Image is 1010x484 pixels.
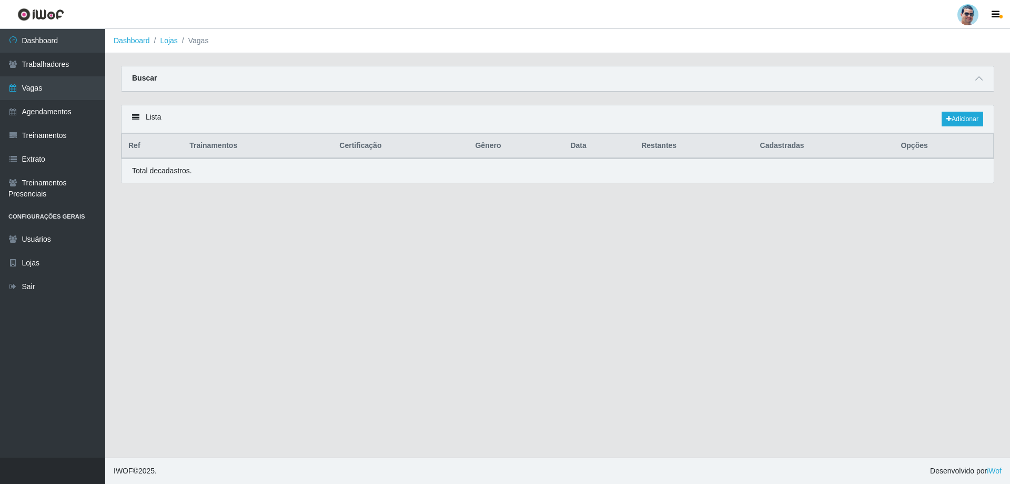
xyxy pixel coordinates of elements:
[942,112,983,126] a: Adicionar
[132,74,157,82] strong: Buscar
[894,134,993,159] th: Opções
[17,8,64,21] img: CoreUI Logo
[132,165,192,176] p: Total de cadastros.
[564,134,635,159] th: Data
[930,466,1002,477] span: Desenvolvido por
[114,466,157,477] span: © 2025 .
[183,134,333,159] th: Trainamentos
[754,134,895,159] th: Cadastradas
[333,134,469,159] th: Certificação
[122,105,994,133] div: Lista
[122,134,184,159] th: Ref
[114,36,150,45] a: Dashboard
[160,36,177,45] a: Lojas
[987,467,1002,475] a: iWof
[114,467,133,475] span: IWOF
[105,29,1010,53] nav: breadcrumb
[178,35,209,46] li: Vagas
[635,134,753,159] th: Restantes
[469,134,564,159] th: Gênero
